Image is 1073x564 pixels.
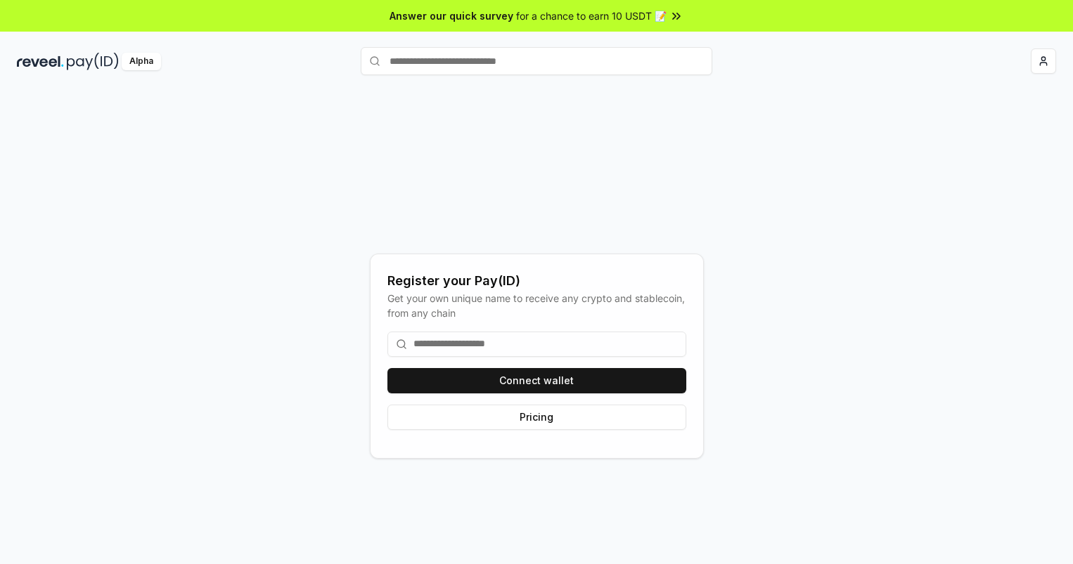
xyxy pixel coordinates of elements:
span: Answer our quick survey [390,8,513,23]
img: pay_id [67,53,119,70]
button: Connect wallet [387,368,686,393]
span: for a chance to earn 10 USDT 📝 [516,8,667,23]
div: Get your own unique name to receive any crypto and stablecoin, from any chain [387,291,686,320]
img: reveel_dark [17,53,64,70]
div: Register your Pay(ID) [387,271,686,291]
div: Alpha [122,53,161,70]
button: Pricing [387,405,686,430]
